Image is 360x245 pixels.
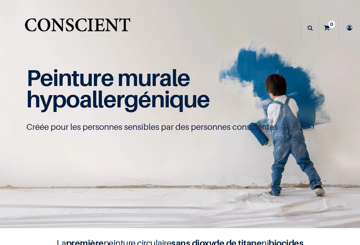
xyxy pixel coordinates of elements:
[23,14,132,42] img: Conscient
[23,14,132,42] a: Logo of Conscient
[319,15,339,40] a: 0
[26,64,190,91] span: Peinture murale
[26,85,210,113] span: hypoallergénique
[328,21,335,28] sup: 0
[26,121,334,133] p: Créée pour les personnes sensibles par des personnes conscientes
